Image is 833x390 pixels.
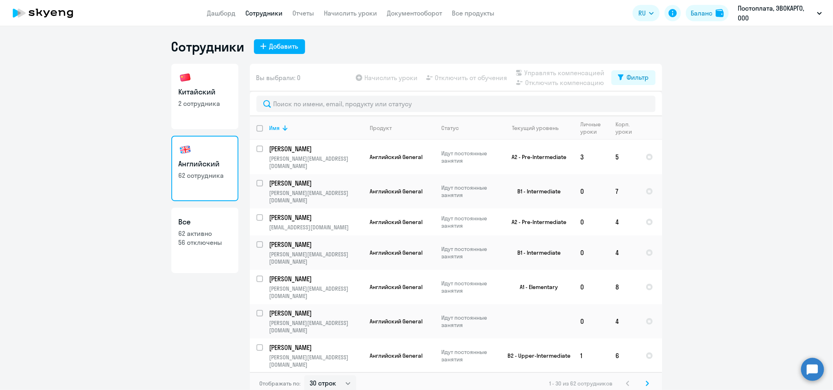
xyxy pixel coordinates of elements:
a: Китайский2 сотрудника [171,64,238,129]
div: Текущий уровень [512,124,559,132]
td: 3 [574,140,609,174]
p: Идут постоянные занятия [442,150,498,164]
button: RU [633,5,660,21]
div: Личные уроки [581,121,609,135]
span: Английский General [370,318,423,325]
span: RU [638,8,646,18]
span: Английский General [370,153,423,161]
div: Корп. уроки [616,121,639,135]
p: 2 сотрудника [179,99,231,108]
div: Личные уроки [581,121,604,135]
div: Продукт [370,124,435,132]
p: Идут постоянные занятия [442,215,498,229]
td: 7 [609,174,639,208]
td: 0 [574,270,609,304]
td: B1 - Intermediate [498,174,574,208]
span: 1 - 30 из 62 сотрудников [550,380,613,387]
p: Идут постоянные занятия [442,280,498,294]
a: Дашборд [207,9,236,17]
h3: Английский [179,159,231,169]
span: Английский General [370,218,423,226]
p: [PERSON_NAME] [269,240,362,249]
td: 0 [574,304,609,338]
td: B1 - Intermediate [498,235,574,270]
button: Балансbalance [686,5,729,21]
td: A1 - Elementary [498,270,574,304]
p: [PERSON_NAME] [269,274,362,283]
img: chinese [179,71,192,84]
span: Вы выбрали: 0 [256,73,301,83]
a: Все62 активно56 отключены [171,208,238,273]
button: Добавить [254,39,305,54]
a: [PERSON_NAME] [269,179,363,188]
td: 0 [574,174,609,208]
td: 4 [609,235,639,270]
p: [PERSON_NAME][EMAIL_ADDRESS][DOMAIN_NAME] [269,251,363,265]
a: [PERSON_NAME] [269,144,363,153]
p: Идут постоянные занятия [442,245,498,260]
span: Английский General [370,188,423,195]
td: 4 [609,208,639,235]
a: Документооборот [387,9,442,17]
td: 0 [574,235,609,270]
p: [PERSON_NAME] [269,179,362,188]
img: english [179,143,192,156]
div: Добавить [269,41,299,51]
div: Имя [269,124,363,132]
td: 6 [609,338,639,373]
span: Английский General [370,352,423,359]
a: [PERSON_NAME] [269,274,363,283]
h3: Китайский [179,87,231,97]
span: Английский General [370,249,423,256]
div: Текущий уровень [505,124,574,132]
td: 1 [574,338,609,373]
td: 0 [574,208,609,235]
p: [PERSON_NAME] [269,144,362,153]
p: Идут постоянные занятия [442,314,498,329]
p: [PERSON_NAME][EMAIL_ADDRESS][DOMAIN_NAME] [269,189,363,204]
h1: Сотрудники [171,38,244,55]
p: 62 активно [179,229,231,238]
td: 5 [609,140,639,174]
p: [PERSON_NAME][EMAIL_ADDRESS][DOMAIN_NAME] [269,155,363,170]
div: Статус [442,124,498,132]
a: Начислить уроки [324,9,377,17]
button: Постоплата, ЭВОКАРГО, ООО [734,3,826,23]
p: Постоплата, ЭВОКАРГО, ООО [738,3,814,23]
p: [PERSON_NAME] [269,309,362,318]
span: Английский General [370,283,423,291]
img: balance [716,9,724,17]
a: Сотрудники [246,9,283,17]
button: Фильтр [611,70,656,85]
a: [PERSON_NAME] [269,343,363,352]
td: A2 - Pre-Intermediate [498,208,574,235]
div: Фильтр [627,72,649,82]
p: Идут постоянные занятия [442,348,498,363]
div: Корп. уроки [616,121,633,135]
p: [PERSON_NAME][EMAIL_ADDRESS][DOMAIN_NAME] [269,319,363,334]
a: Все продукты [452,9,495,17]
td: 4 [609,304,639,338]
h3: Все [179,217,231,227]
div: Статус [442,124,459,132]
p: [PERSON_NAME][EMAIL_ADDRESS][DOMAIN_NAME] [269,285,363,300]
div: Баланс [691,8,712,18]
a: [PERSON_NAME] [269,309,363,318]
a: Английский62 сотрудника [171,136,238,201]
div: Имя [269,124,280,132]
a: [PERSON_NAME] [269,240,363,249]
td: A2 - Pre-Intermediate [498,140,574,174]
p: [EMAIL_ADDRESS][DOMAIN_NAME] [269,224,363,231]
p: [PERSON_NAME] [269,213,362,222]
p: [PERSON_NAME] [269,343,362,352]
p: Идут постоянные занятия [442,184,498,199]
p: [PERSON_NAME][EMAIL_ADDRESS][DOMAIN_NAME] [269,354,363,368]
a: [PERSON_NAME] [269,213,363,222]
td: 8 [609,270,639,304]
td: B2 - Upper-Intermediate [498,338,574,373]
a: Отчеты [293,9,314,17]
p: 56 отключены [179,238,231,247]
p: 62 сотрудника [179,171,231,180]
span: Отображать по: [260,380,301,387]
